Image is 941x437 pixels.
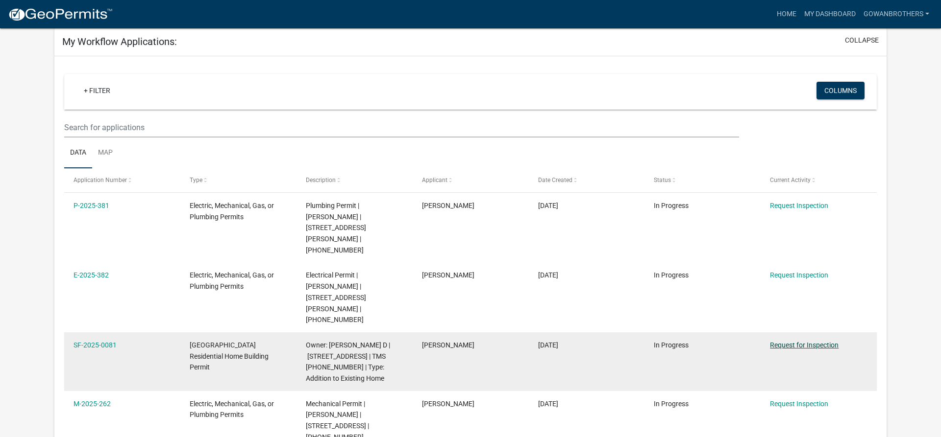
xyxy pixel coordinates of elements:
[190,341,269,371] span: Abbeville County Residential Home Building Permit
[64,138,92,169] a: Data
[654,400,689,408] span: In Progress
[800,5,860,23] a: My Dashboard
[190,202,274,221] span: Electric, Mechanical, Gas, or Plumbing Permits
[64,168,180,192] datatable-header-cell: Application Number
[770,177,811,184] span: Current Activity
[538,341,558,349] span: 06/16/2025
[770,271,828,279] a: Request Inspection
[74,271,109,279] a: E-2025-382
[538,400,558,408] span: 05/27/2025
[413,168,529,192] datatable-header-cell: Applicant
[180,168,297,192] datatable-header-cell: Type
[860,5,933,23] a: gowanbrothers
[422,202,474,209] span: Michael Gowan
[306,202,366,254] span: Plumbing Permit | michael gowan | 67 NOBLE DR | 095-00-00-068
[761,168,877,192] datatable-header-cell: Current Activity
[644,168,761,192] datatable-header-cell: Status
[190,177,202,184] span: Type
[770,341,839,349] a: Request for Inspection
[538,177,572,184] span: Date Created
[190,400,274,419] span: Electric, Mechanical, Gas, or Plumbing Permits
[297,168,413,192] datatable-header-cell: Description
[654,177,671,184] span: Status
[74,177,127,184] span: Application Number
[306,271,366,323] span: Electrical Permit | michael gowan | 67 NOBLE DR | 095-00-00-068
[62,36,177,47] h5: My Workflow Applications:
[654,271,689,279] span: In Progress
[74,202,109,209] a: P-2025-381
[306,177,336,184] span: Description
[817,82,865,99] button: Columns
[306,341,390,382] span: Owner: MARTIN MITCHELL D | 67 NOBLE DR | TMS 095-00-00-068 | Type: Addition to Existing Home
[654,341,689,349] span: In Progress
[422,400,474,408] span: Michael Gowan
[74,341,117,349] a: SF-2025-0081
[538,271,558,279] span: 06/26/2025
[528,168,644,192] datatable-header-cell: Date Created
[74,400,111,408] a: M-2025-262
[654,202,689,209] span: In Progress
[76,82,118,99] a: + Filter
[538,202,558,209] span: 06/26/2025
[773,5,800,23] a: Home
[190,271,274,290] span: Electric, Mechanical, Gas, or Plumbing Permits
[422,177,447,184] span: Applicant
[770,400,828,408] a: Request Inspection
[845,35,879,46] button: collapse
[422,341,474,349] span: Michael Gowan
[92,138,119,169] a: Map
[422,271,474,279] span: Michael Gowan
[770,202,828,209] a: Request Inspection
[64,117,739,138] input: Search for applications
